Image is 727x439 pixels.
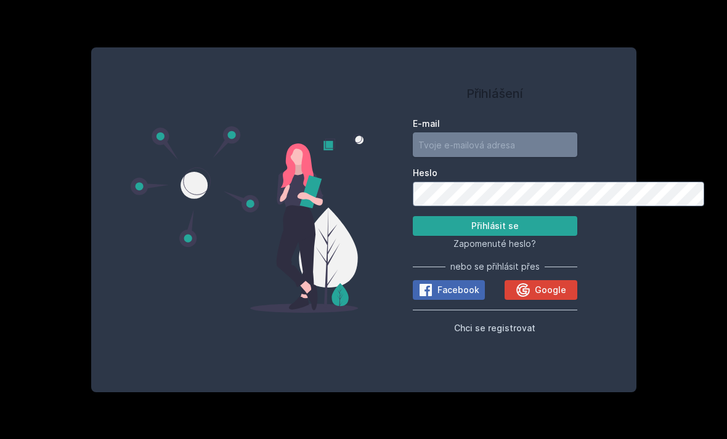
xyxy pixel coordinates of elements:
h1: Přihlášení [413,84,577,103]
span: Google [535,284,566,296]
button: Chci se registrovat [454,320,535,335]
label: E-mail [413,118,577,130]
label: Heslo [413,167,577,179]
button: Přihlásit se [413,216,577,236]
button: Google [505,280,577,300]
span: nebo se přihlásit přes [450,260,540,273]
button: Facebook [413,280,485,300]
span: Zapomenuté heslo? [453,238,536,249]
span: Facebook [437,284,479,296]
span: Chci se registrovat [454,323,535,333]
input: Tvoje e-mailová adresa [413,132,577,157]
